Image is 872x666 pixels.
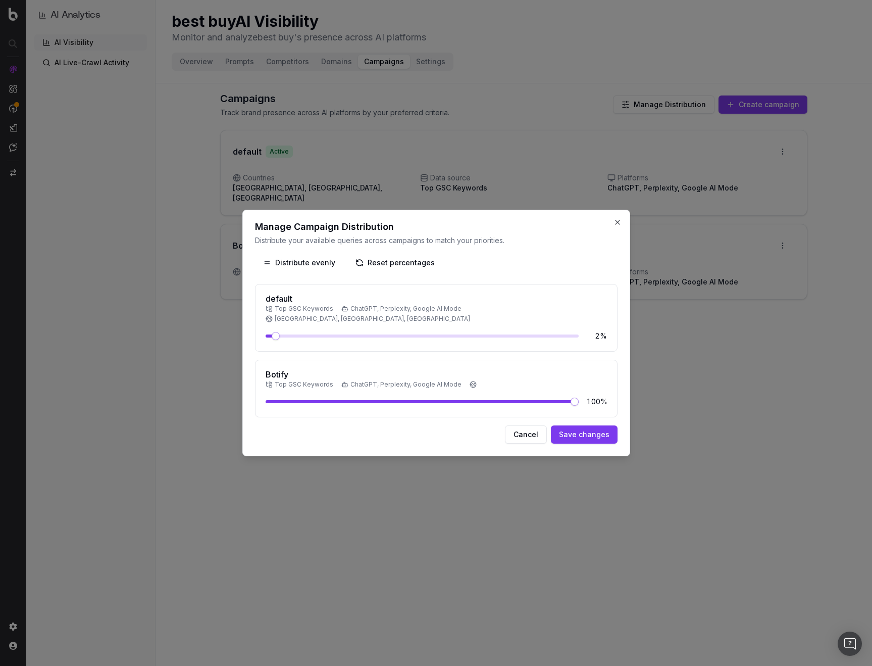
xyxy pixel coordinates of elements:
p: Distribute your available queries across campaigns to match your priorities. [255,235,618,246]
h3: Botify [266,370,477,378]
h2: Manage Campaign Distribution [255,222,618,231]
span: Top GSC Keywords [266,305,333,313]
button: Distribute evenly [255,254,343,272]
span: 2 % [587,331,607,341]
button: Cancel [505,425,547,444]
span: [GEOGRAPHIC_DATA], [GEOGRAPHIC_DATA], [GEOGRAPHIC_DATA] [266,315,470,323]
span: ChatGPT, Perplexity, Google AI Mode [341,305,461,313]
span: 100 % [587,397,607,407]
button: Save changes [551,425,618,444]
span: ChatGPT, Perplexity, Google AI Mode [341,380,461,389]
h3: default [266,295,607,303]
span: Top GSC Keywords [266,380,333,389]
button: Reset percentages [347,254,443,272]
